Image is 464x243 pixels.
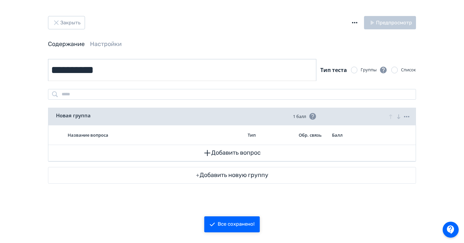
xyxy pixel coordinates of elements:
[218,221,255,228] div: Все сохранено!
[54,145,410,161] button: Добавить вопрос
[68,132,242,138] div: Название вопроса
[48,40,85,48] a: Содержание
[299,132,327,138] div: Обр. связь
[364,16,416,29] button: Предпросмотр
[48,16,85,29] button: Закрыть
[248,132,293,138] div: Тип
[401,67,416,73] div: Список
[56,112,91,119] span: Новая группа
[332,132,357,138] div: Балл
[90,40,122,48] a: Настройки
[320,66,347,74] span: Тип теста
[361,66,387,74] div: Группы
[293,112,317,120] span: 1 балл
[48,167,416,183] button: Добавить новую группу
